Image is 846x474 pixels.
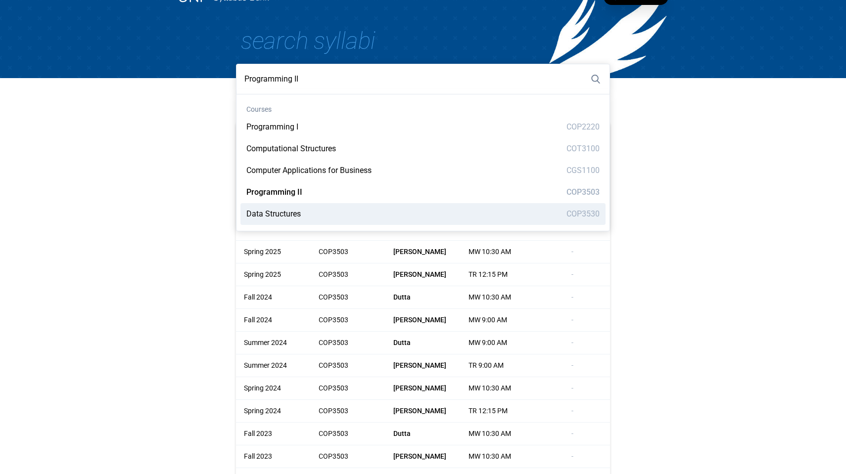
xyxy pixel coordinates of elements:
div: COP3503 [311,286,385,308]
div: MW 9:00 AM [461,332,535,354]
div: [PERSON_NAME] [385,263,460,286]
div: MW 10:30 AM [461,286,535,308]
span: COP3530 [566,209,600,218]
div: Fall 2024 [236,309,311,331]
span: COP2220 [566,122,600,131]
div: MW 10:30 AM [461,241,535,263]
span: CGS1100 [566,166,600,175]
div: [PERSON_NAME] [385,354,460,377]
span: - [571,293,573,301]
div: COP3503 [311,377,385,399]
span: - [571,361,573,369]
div: Spring 2025 [236,241,311,263]
span: COT3100 [566,144,600,153]
div: Dutta [385,423,460,445]
div: TR 12:15 PM [461,400,535,422]
span: - [571,407,573,415]
div: Spring 2025 [236,263,311,286]
span: - [571,316,573,324]
span: Computational Structures [246,144,336,153]
div: TR 12:15 PM [461,263,535,286]
div: [PERSON_NAME] [385,309,460,331]
div: Fall 2023 [236,445,311,468]
div: Fall 2024 [236,286,311,308]
div: COP3503 [311,309,385,331]
div: COP3503 [311,332,385,354]
span: Data Structures [246,209,301,218]
div: MW 10:30 AM [461,423,535,445]
div: COP3503 [311,400,385,422]
span: Programming II [246,187,302,197]
span: - [571,430,573,437]
div: MW 9:00 AM [461,309,535,331]
div: TR 9:00 AM [461,354,535,377]
div: Spring 2024 [236,377,311,399]
span: - [571,248,573,256]
div: MW 10:30 AM [461,445,535,468]
span: Programming I [246,122,298,131]
div: COP3503 [311,241,385,263]
span: - [571,384,573,392]
span: - [571,339,573,346]
div: Courses [236,104,609,116]
div: Dutta [385,332,460,354]
div: [PERSON_NAME] [385,400,460,422]
div: COP3503 [311,423,385,445]
span: Computer Applications for Business [246,166,372,175]
div: Fall 2023 [236,423,311,445]
span: Search Syllabi [241,27,376,55]
div: COP3503 [311,354,385,377]
div: COP3503 [311,445,385,468]
span: COP3503 [566,187,600,197]
div: [PERSON_NAME] [385,241,460,263]
div: Summer 2024 [236,354,311,377]
div: Spring 2024 [236,400,311,422]
span: - [571,270,573,278]
div: MW 10:30 AM [461,377,535,399]
div: [PERSON_NAME] [385,377,460,399]
input: Search for a course [236,64,610,94]
div: Dutta [385,286,460,308]
div: Summer 2024 [236,332,311,354]
div: [PERSON_NAME] [385,445,460,468]
div: COP3503 [311,263,385,286]
span: - [571,452,573,460]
